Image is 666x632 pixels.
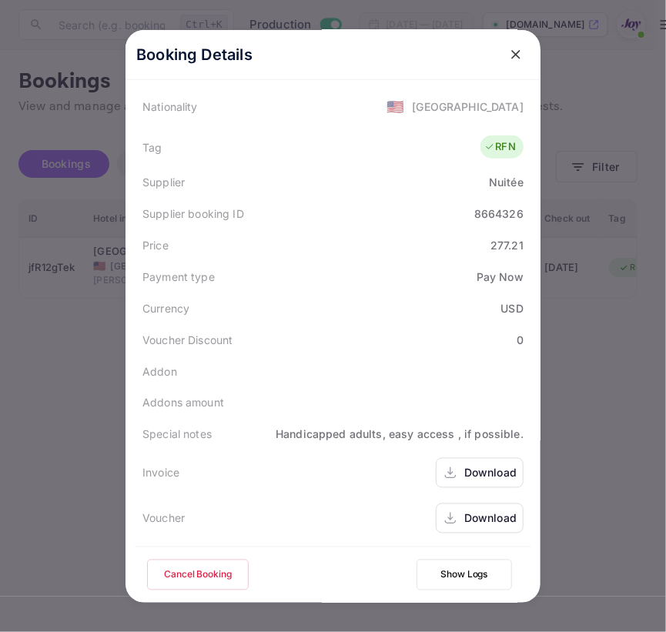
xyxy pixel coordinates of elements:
div: USD [501,300,524,316]
div: Supplier [142,174,185,190]
div: Payment type [142,269,215,285]
div: Addon [142,363,177,380]
div: Download [464,465,517,481]
div: Voucher Discount [142,332,233,348]
div: Voucher [142,510,185,527]
div: Download [464,510,517,527]
button: Cancel Booking [147,560,249,590]
div: Price [142,237,169,253]
span: United States [387,92,404,120]
div: Tag [142,139,162,155]
div: Nationality [142,99,198,115]
div: [GEOGRAPHIC_DATA] [412,99,524,115]
div: Addons amount [142,395,224,411]
div: 8664326 [474,206,524,222]
button: Show Logs [417,560,512,590]
button: close [502,41,530,69]
div: RFN [484,139,516,155]
div: Pay Now [477,269,524,285]
div: Handicapped adults, easy access , if possible. [276,426,524,443]
div: Currency [142,300,189,316]
p: Booking Details [136,43,253,66]
div: Invoice [142,465,179,481]
div: Nuitée [489,174,524,190]
div: Supplier booking ID [142,206,244,222]
div: 0 [517,332,524,348]
div: 277.21 [490,237,524,253]
div: Special notes [142,426,212,443]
